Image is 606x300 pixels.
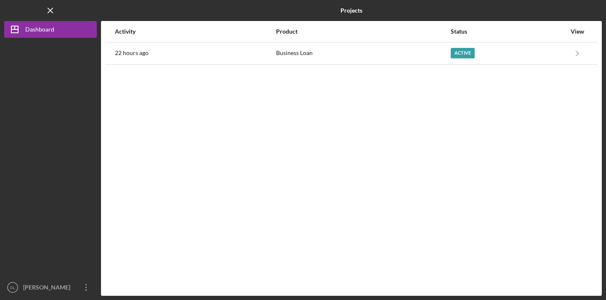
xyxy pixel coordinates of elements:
[340,7,362,14] b: Projects
[4,21,97,38] button: Dashboard
[567,28,588,35] div: View
[21,279,76,298] div: [PERSON_NAME]
[10,285,16,290] text: DL
[276,43,450,64] div: Business Loan
[115,28,275,35] div: Activity
[25,21,54,40] div: Dashboard
[276,28,450,35] div: Product
[4,279,97,296] button: DL[PERSON_NAME]
[451,28,566,35] div: Status
[451,48,475,58] div: Active
[115,50,149,56] time: 2025-09-02 18:23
